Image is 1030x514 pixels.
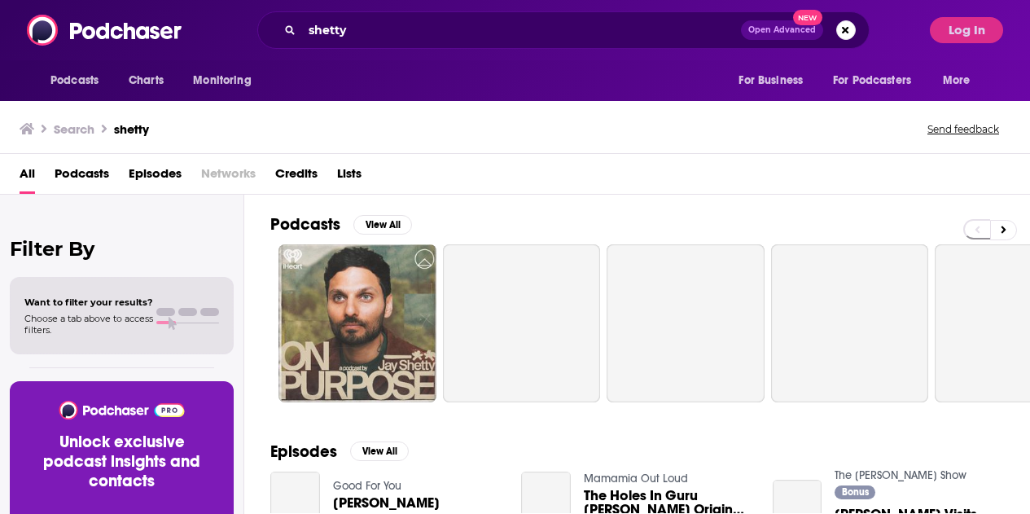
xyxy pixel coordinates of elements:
[727,65,823,96] button: open menu
[350,442,409,461] button: View All
[943,69,971,92] span: More
[270,214,340,235] h2: Podcasts
[835,468,966,482] a: The Laverne Cox Show
[20,160,35,194] a: All
[24,313,153,336] span: Choose a tab above to access filters.
[54,121,94,137] h3: Search
[39,65,120,96] button: open menu
[29,433,214,491] h3: Unlock exclusive podcast insights and contacts
[353,215,412,235] button: View All
[275,160,318,194] a: Credits
[333,496,440,510] span: [PERSON_NAME]
[822,65,935,96] button: open menu
[931,65,991,96] button: open menu
[129,69,164,92] span: Charts
[58,401,186,420] img: Podchaser - Follow, Share and Rate Podcasts
[114,121,149,137] h3: shetty
[27,15,183,46] img: Podchaser - Follow, Share and Rate Podcasts
[257,11,870,49] div: Search podcasts, credits, & more...
[337,160,362,194] a: Lists
[923,122,1004,136] button: Send feedback
[270,442,409,462] a: EpisodesView All
[833,69,911,92] span: For Podcasters
[270,442,337,462] h2: Episodes
[748,26,816,34] span: Open Advanced
[584,472,688,485] a: Mamamia Out Loud
[333,496,440,510] a: Jay Shetty
[741,20,823,40] button: Open AdvancedNew
[50,69,99,92] span: Podcasts
[930,17,1003,43] button: Log In
[24,297,153,308] span: Want to filter your results?
[793,10,822,25] span: New
[270,214,412,235] a: PodcastsView All
[10,237,234,261] h2: Filter By
[201,160,256,194] span: Networks
[118,65,173,96] a: Charts
[333,479,401,493] a: Good For You
[302,17,741,43] input: Search podcasts, credits, & more...
[182,65,272,96] button: open menu
[129,160,182,194] a: Episodes
[55,160,109,194] a: Podcasts
[739,69,803,92] span: For Business
[842,487,869,497] span: Bonus
[193,69,251,92] span: Monitoring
